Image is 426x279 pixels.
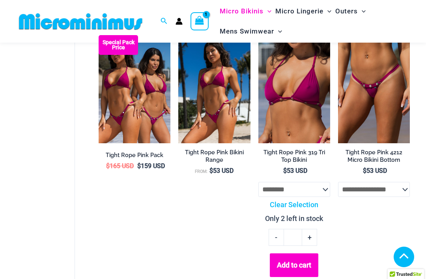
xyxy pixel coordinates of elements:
[338,35,410,143] a: Tight Rope Pink 319 4212 Micro 01Tight Rope Pink 319 4212 Micro 02Tight Rope Pink 319 4212 Micro 02
[275,1,323,21] span: Micro Lingerie
[209,167,234,174] bdi: 53 USD
[363,167,366,174] span: $
[178,35,250,143] img: Tight Rope Pink 319 Top 4228 Thong 05
[333,1,368,21] a: OutersMenu ToggleMenu Toggle
[283,167,307,174] bdi: 53 USD
[363,167,387,174] bdi: 53 USD
[16,13,146,30] img: MM SHOP LOGO FLAT
[258,149,330,163] h2: Tight Rope Pink 319 Tri Top Bikini
[220,21,274,41] span: Mens Swimwear
[106,162,110,170] span: $
[270,253,318,277] button: Add to cart
[258,149,330,167] a: Tight Rope Pink 319 Tri Top Bikini
[284,229,302,245] input: Product quantity
[335,1,358,21] span: Outers
[258,35,330,143] a: Tight Rope Pink 319 Top 01Tight Rope Pink 319 Top 01Tight Rope Pink 319 Top 01
[99,35,170,143] img: Collection Pack F
[191,12,209,30] a: View Shopping Cart, 1 items
[338,149,410,167] a: Tight Rope Pink 4212 Micro Bikini Bottom
[99,35,170,143] a: Collection Pack F Collection Pack B (3)Collection Pack B (3)
[323,1,331,21] span: Menu Toggle
[99,152,170,159] h2: Tight Rope Pink Pack
[283,167,287,174] span: $
[137,162,165,170] bdi: 159 USD
[258,35,330,143] img: Tight Rope Pink 319 Top 01
[274,21,282,41] span: Menu Toggle
[99,40,138,50] b: Special Pack Price
[218,21,284,41] a: Mens SwimwearMenu ToggleMenu Toggle
[338,149,410,163] h2: Tight Rope Pink 4212 Micro Bikini Bottom
[178,149,250,167] a: Tight Rope Pink Bikini Range
[220,1,263,21] span: Micro Bikinis
[161,17,168,26] a: Search icon link
[263,1,271,21] span: Menu Toggle
[258,199,330,211] a: Clear Selection
[273,1,333,21] a: Micro LingerieMenu ToggleMenu Toggle
[137,162,141,170] span: $
[178,149,250,163] h2: Tight Rope Pink Bikini Range
[176,18,183,25] a: Account icon link
[195,169,207,174] span: From:
[302,229,317,245] a: +
[218,1,273,21] a: Micro BikinisMenu ToggleMenu Toggle
[258,213,330,225] p: Only 2 left in stock
[209,167,213,174] span: $
[269,229,284,245] a: -
[338,35,410,143] img: Tight Rope Pink 319 4212 Micro 01
[358,1,366,21] span: Menu Toggle
[99,152,170,162] a: Tight Rope Pink Pack
[106,162,134,170] bdi: 165 USD
[178,35,250,143] a: Tight Rope Pink 319 Top 4228 Thong 05Tight Rope Pink 319 Top 4228 Thong 06Tight Rope Pink 319 Top...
